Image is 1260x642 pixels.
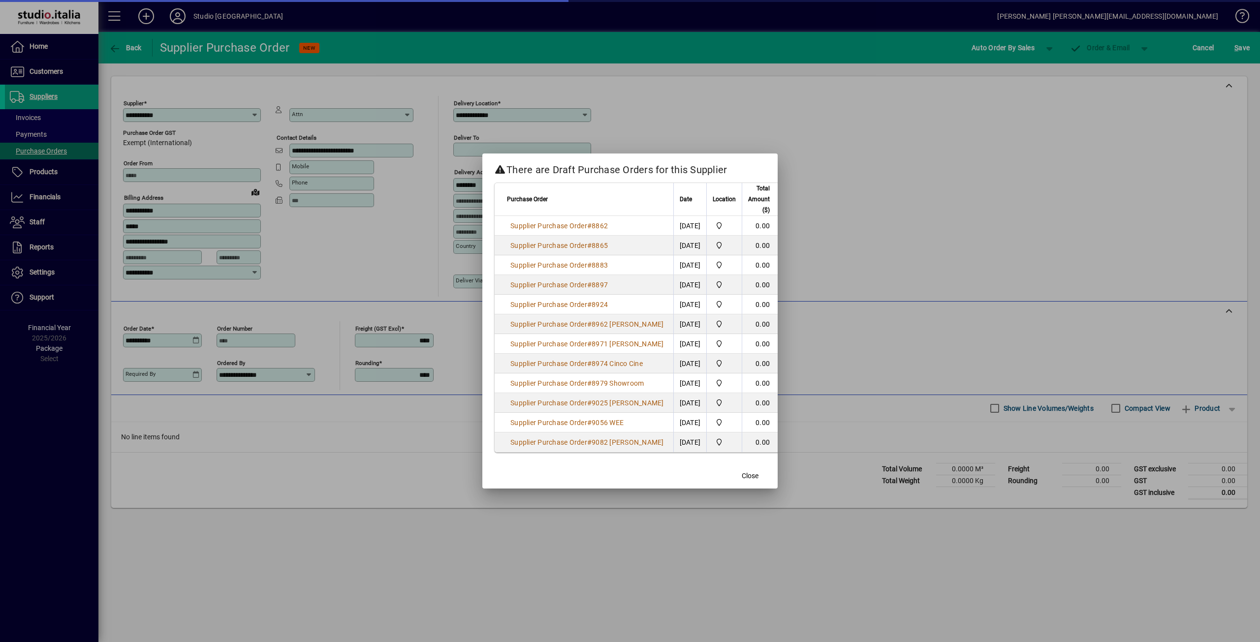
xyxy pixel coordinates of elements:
[587,360,592,367] span: #
[510,438,587,446] span: Supplier Purchase Order
[507,194,548,205] span: Purchase Order
[713,319,736,330] span: Nugent Street
[510,360,587,367] span: Supplier Purchase Order
[510,222,587,230] span: Supplier Purchase Order
[673,295,707,314] td: [DATE]
[673,255,707,275] td: [DATE]
[742,413,782,432] td: 0.00
[507,378,647,389] a: Supplier Purchase Order#8979 Showroom
[587,379,592,387] span: #
[713,279,736,290] span: Nugent Street
[587,438,592,446] span: #
[510,340,587,348] span: Supplier Purchase Order
[713,358,736,369] span: Nugent Street
[592,399,664,407] span: 9025 [PERSON_NAME]
[742,314,782,334] td: 0.00
[592,379,644,387] span: 8979 Showroom
[673,314,707,334] td: [DATE]
[592,222,608,230] span: 8862
[507,299,611,310] a: Supplier Purchase Order#8924
[713,299,736,310] span: Nugent Street
[673,354,707,373] td: [DATE]
[587,320,592,328] span: #
[587,281,592,289] span: #
[742,334,782,354] td: 0.00
[587,222,592,230] span: #
[742,255,782,275] td: 0.00
[680,194,692,205] span: Date
[592,281,608,289] span: 8897
[510,419,587,427] span: Supplier Purchase Order
[713,260,736,271] span: Nugent Street
[592,261,608,269] span: 8883
[713,194,736,205] span: Location
[510,281,587,289] span: Supplier Purchase Order
[742,354,782,373] td: 0.00
[510,242,587,249] span: Supplier Purchase Order
[482,153,778,182] h2: There are Draft Purchase Orders for this Supplier
[507,319,667,330] a: Supplier Purchase Order#8962 [PERSON_NAME]
[742,216,782,236] td: 0.00
[713,417,736,428] span: Nugent Street
[742,432,782,452] td: 0.00
[592,301,608,308] span: 8924
[742,236,782,255] td: 0.00
[742,471,758,481] span: Close
[587,301,592,308] span: #
[510,261,587,269] span: Supplier Purchase Order
[673,334,707,354] td: [DATE]
[742,295,782,314] td: 0.00
[587,242,592,249] span: #
[592,320,664,328] span: 8962 [PERSON_NAME]
[673,393,707,413] td: [DATE]
[507,338,667,349] a: Supplier Purchase Order#8971 [PERSON_NAME]
[673,236,707,255] td: [DATE]
[507,417,627,428] a: Supplier Purchase Order#9056 WEE
[510,399,587,407] span: Supplier Purchase Order
[713,338,736,349] span: Nugent Street
[592,360,643,367] span: 8974 Cinco Cine
[742,275,782,295] td: 0.00
[507,279,611,290] a: Supplier Purchase Order#8897
[673,275,707,295] td: [DATE]
[713,437,736,448] span: Nugent Street
[713,378,736,389] span: Nugent Street
[713,397,736,408] span: Nugent Street
[507,220,611,231] a: Supplier Purchase Order#8862
[592,340,664,348] span: 8971 [PERSON_NAME]
[507,437,667,448] a: Supplier Purchase Order#9082 [PERSON_NAME]
[673,216,707,236] td: [DATE]
[592,242,608,249] span: 8865
[742,373,782,393] td: 0.00
[587,399,592,407] span: #
[592,438,664,446] span: 9082 [PERSON_NAME]
[587,419,592,427] span: #
[673,413,707,432] td: [DATE]
[713,220,736,231] span: Nugent Street
[510,379,587,387] span: Supplier Purchase Order
[742,393,782,413] td: 0.00
[748,183,770,215] span: Total Amount ($)
[510,320,587,328] span: Supplier Purchase Order
[673,432,707,452] td: [DATE]
[587,340,592,348] span: #
[673,373,707,393] td: [DATE]
[587,261,592,269] span: #
[734,467,766,485] button: Close
[507,240,611,251] a: Supplier Purchase Order#8865
[507,397,667,408] a: Supplier Purchase Order#9025 [PERSON_NAME]
[507,260,611,271] a: Supplier Purchase Order#8883
[713,240,736,251] span: Nugent Street
[592,419,624,427] span: 9056 WEE
[507,358,646,369] a: Supplier Purchase Order#8974 Cinco Cine
[510,301,587,308] span: Supplier Purchase Order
